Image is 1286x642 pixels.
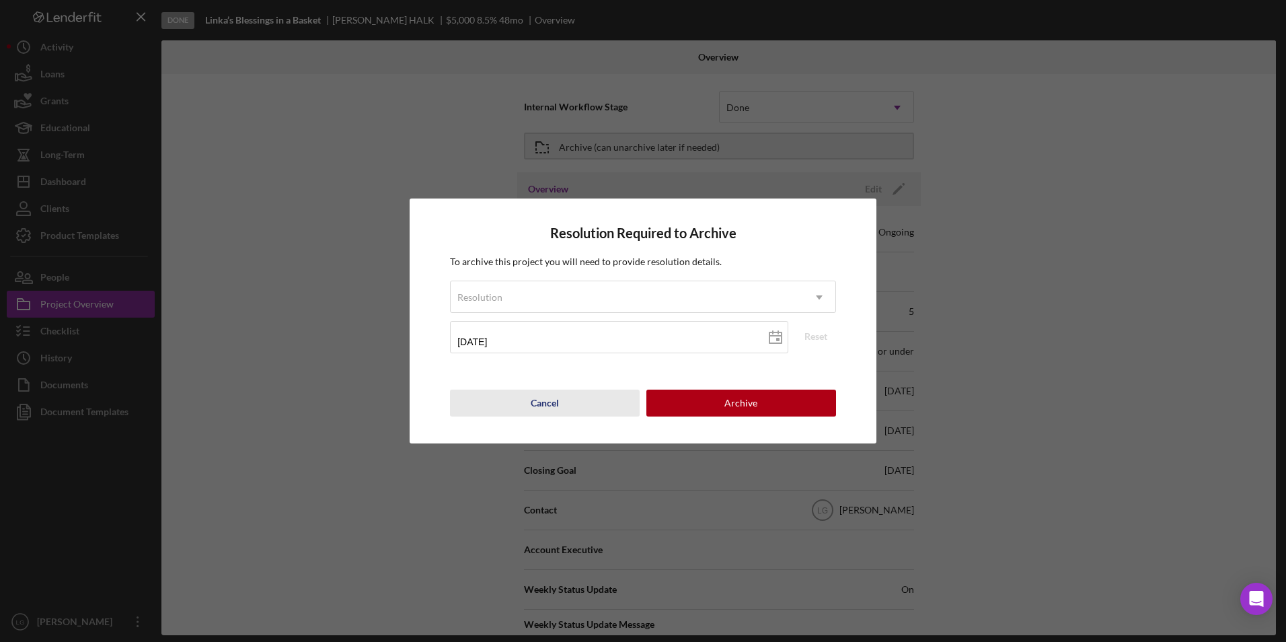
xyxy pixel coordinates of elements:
[450,254,836,269] p: To archive this project you will need to provide resolution details.
[457,292,502,303] div: Resolution
[804,326,827,347] div: Reset
[1240,583,1273,615] div: Open Intercom Messenger
[646,390,836,417] button: Archive
[724,390,757,417] div: Archive
[450,390,640,417] button: Cancel
[796,326,836,347] button: Reset
[450,225,836,241] h4: Resolution Required to Archive
[531,390,559,417] div: Cancel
